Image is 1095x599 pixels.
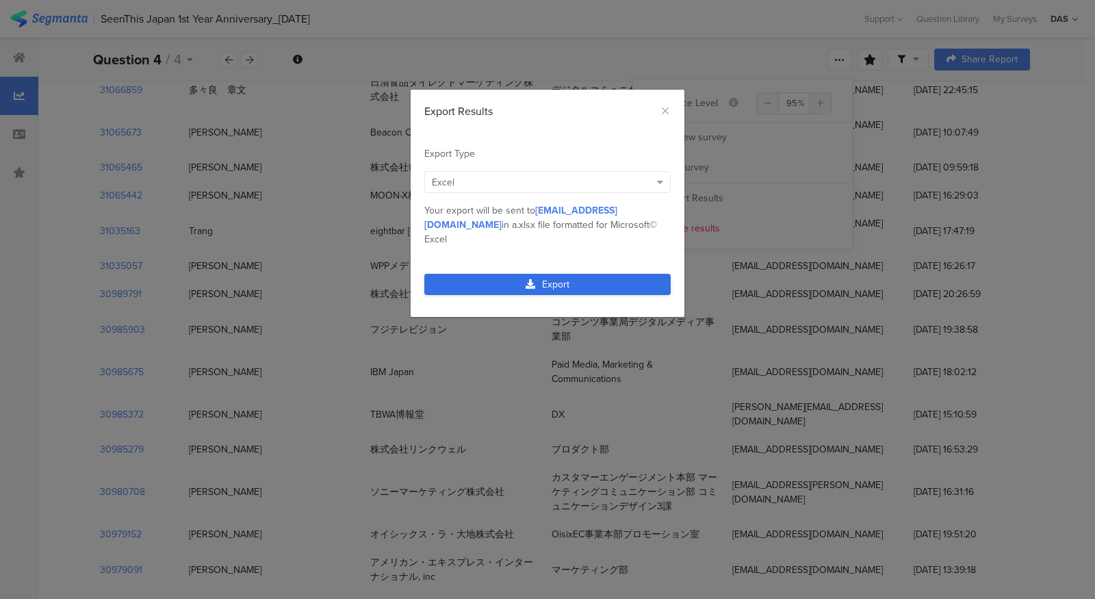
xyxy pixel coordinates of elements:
[424,103,671,119] div: Export Results
[424,203,617,232] span: [EMAIL_ADDRESS][DOMAIN_NAME]
[424,203,671,246] div: Your export will be sent to in a
[411,90,684,317] div: dialog
[432,175,454,190] span: Excel
[660,103,671,119] button: Close
[424,146,671,161] div: Export Type
[424,274,671,295] a: Export
[424,218,657,246] span: .xlsx file formatted for Microsoft© Excel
